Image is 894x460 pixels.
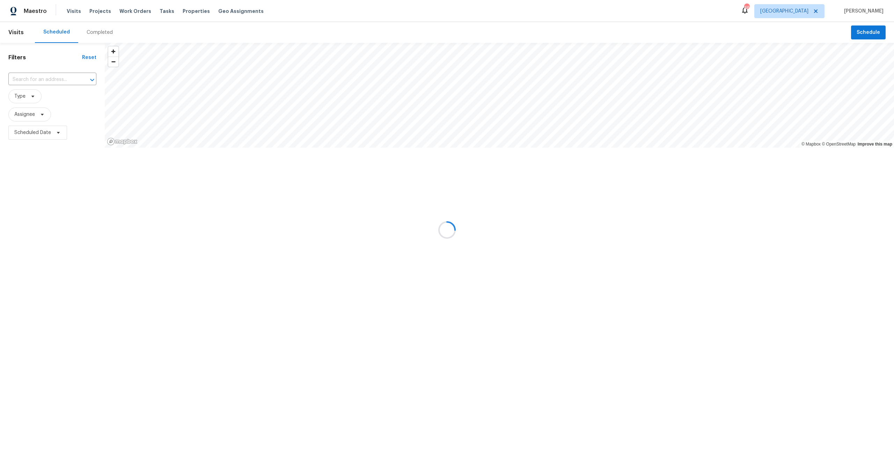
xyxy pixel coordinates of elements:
a: Improve this map [858,142,892,147]
a: OpenStreetMap [822,142,856,147]
button: Zoom out [108,57,118,67]
a: Mapbox homepage [107,138,138,146]
div: 46 [744,4,749,11]
button: Zoom in [108,46,118,57]
a: Mapbox [801,142,821,147]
